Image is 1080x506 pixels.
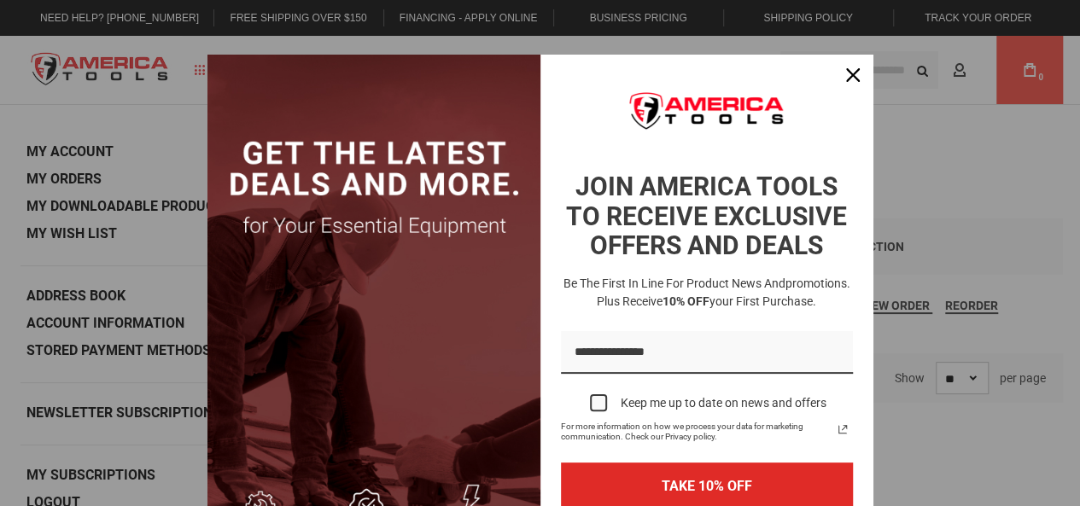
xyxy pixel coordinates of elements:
span: For more information on how we process your data for marketing communication. Check our Privacy p... [561,422,832,442]
input: Email field [561,331,853,375]
strong: JOIN AMERICA TOOLS TO RECEIVE EXCLUSIVE OFFERS AND DEALS [566,172,847,260]
strong: 10% OFF [663,294,709,308]
div: Keep me up to date on news and offers [621,396,826,410]
h3: Be the first in line for product news and [558,275,856,311]
span: promotions. Plus receive your first purchase. [597,276,850,308]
